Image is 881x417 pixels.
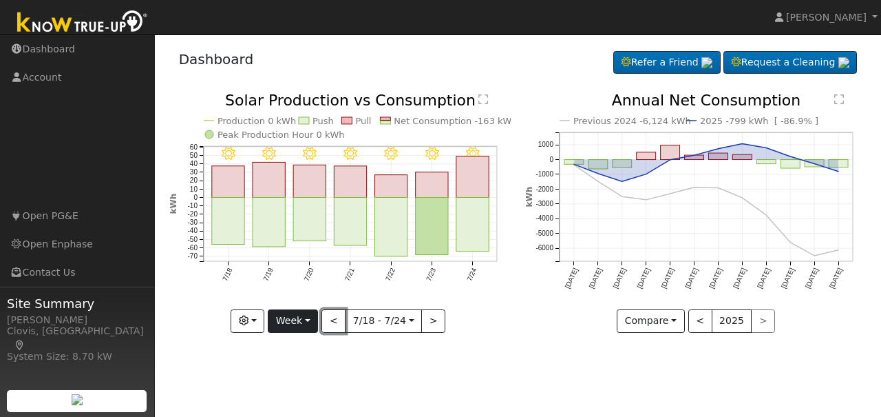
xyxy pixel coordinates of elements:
[293,198,326,241] rect: onclick=""
[217,116,296,126] text: Production 0 kWh
[564,160,584,165] rect: onclick=""
[612,92,801,109] text: Annual Net Consumption
[535,200,553,207] text: -3000
[829,160,849,167] rect: onclick=""
[421,309,445,333] button: >
[253,198,285,247] rect: onclick=""
[693,154,696,157] circle: onclick=""
[617,309,685,333] button: Compare
[189,143,198,151] text: 60
[425,148,438,161] i: 7/23 - Clear
[765,147,768,150] circle: onclick=""
[621,181,624,183] circle: onclick=""
[302,267,315,283] text: 7/20
[669,192,672,195] circle: onclick=""
[834,94,844,105] text: 
[789,241,792,244] circle: onclick=""
[535,170,553,178] text: -1000
[189,177,198,185] text: 20
[535,215,553,223] text: -4000
[334,166,366,198] rect: onclick=""
[187,227,198,235] text: -40
[756,267,772,289] text: [DATE]
[645,173,648,176] circle: onclick=""
[456,156,489,198] rect: onclick=""
[7,349,147,364] div: System Size: 8.70 kW
[804,267,820,289] text: [DATE]
[709,153,728,160] rect: onclick=""
[189,160,198,167] text: 40
[189,152,198,159] text: 50
[741,143,744,145] circle: onclick=""
[573,163,575,166] circle: onclick=""
[757,160,776,164] rect: onclick=""
[588,267,604,289] text: [DATE]
[685,155,704,159] rect: onclick=""
[355,116,371,126] text: Pull
[708,267,723,289] text: [DATE]
[573,116,691,126] text: Previous 2024 -6,124 kWh
[187,202,198,210] text: -10
[187,252,198,260] text: -70
[321,309,346,333] button: <
[781,160,800,169] rect: onclick=""
[343,148,357,161] i: 7/21 - Clear
[189,185,198,193] text: 10
[384,267,396,283] text: 7/22
[837,249,840,252] circle: onclick=""
[345,309,422,333] button: 7/18 - 7/24
[189,168,198,176] text: 30
[187,244,198,252] text: -60
[688,309,712,333] button: <
[187,236,198,243] text: -50
[712,309,752,333] button: 2025
[717,148,720,150] circle: onclick=""
[636,267,652,289] text: [DATE]
[478,94,488,105] text: 
[221,267,233,283] text: 7/18
[838,57,849,68] img: retrieve
[564,267,580,289] text: [DATE]
[732,267,747,289] text: [DATE]
[211,198,244,245] rect: onclick=""
[334,198,366,246] rect: onclick=""
[465,267,478,283] text: 7/24
[416,172,448,198] rect: onclick=""
[535,185,553,193] text: -2000
[193,194,198,201] text: 0
[466,148,480,161] i: 7/24 - Clear
[613,160,632,168] rect: onclick=""
[303,148,317,161] i: 7/20 - Clear
[701,57,712,68] img: retrieve
[384,148,398,161] i: 7/22 - Clear
[621,195,624,198] circle: onclick=""
[425,267,437,283] text: 7/23
[588,160,608,169] rect: onclick=""
[669,159,672,161] circle: onclick=""
[659,267,675,289] text: [DATE]
[312,116,334,126] text: Push
[828,267,844,289] text: [DATE]
[597,172,599,175] circle: onclick=""
[187,210,198,218] text: -20
[741,196,744,199] circle: onclick=""
[837,170,840,173] circle: onclick=""
[814,254,816,257] circle: onclick=""
[374,175,407,198] rect: onclick=""
[733,155,752,160] rect: onclick=""
[293,165,326,198] rect: onclick=""
[253,163,285,198] rect: onclick=""
[661,145,680,160] rect: onclick=""
[524,187,534,207] text: kWh
[211,166,244,198] rect: onclick=""
[343,267,356,283] text: 7/21
[613,51,721,74] a: Refer a Friend
[7,324,147,353] div: Clovis, [GEOGRAPHIC_DATA]
[549,156,553,163] text: 0
[535,245,553,252] text: -6000
[169,194,178,214] text: kWh
[805,160,825,167] rect: onclick=""
[723,51,857,74] a: Request a Cleaning
[416,198,448,255] rect: onclick=""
